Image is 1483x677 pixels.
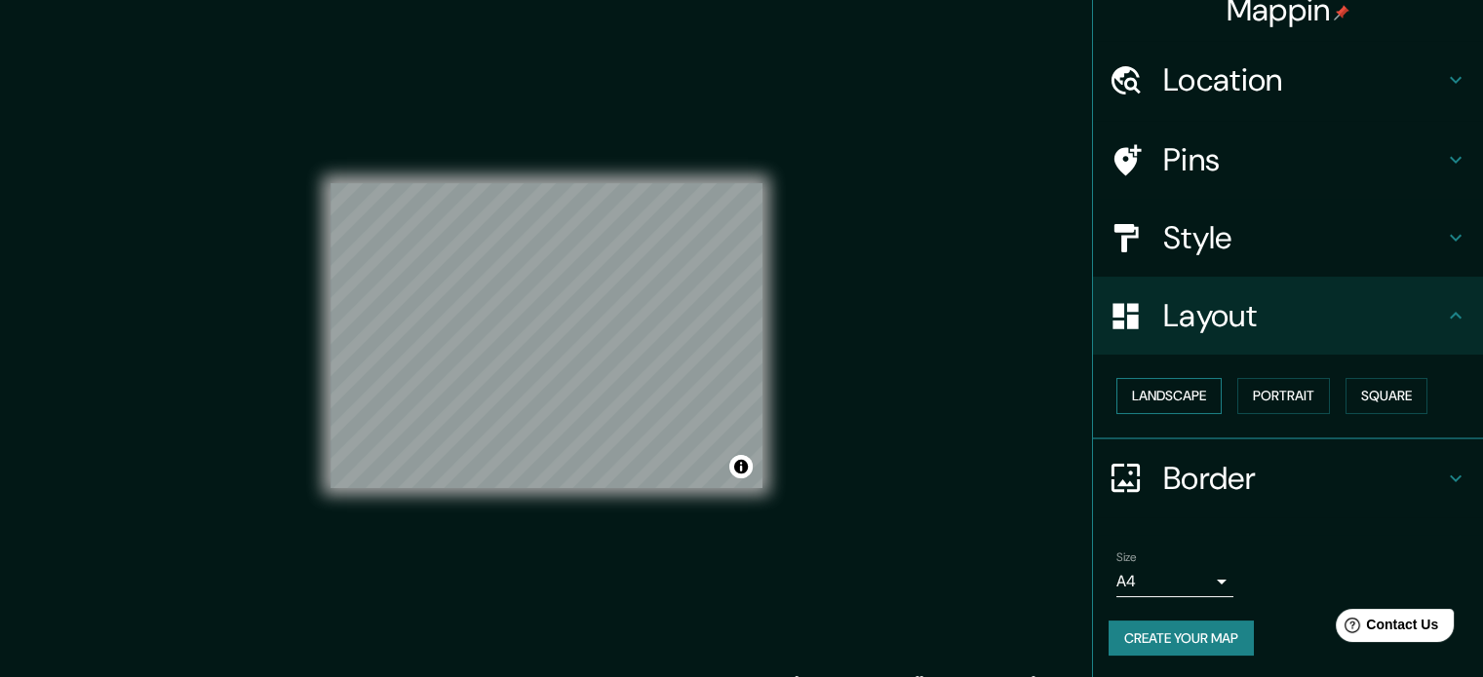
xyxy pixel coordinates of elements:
div: Style [1093,199,1483,277]
canvas: Map [331,183,762,488]
h4: Pins [1163,140,1444,179]
h4: Location [1163,60,1444,99]
button: Landscape [1116,378,1222,414]
iframe: Help widget launcher [1309,601,1462,656]
div: Border [1093,439,1483,517]
div: Layout [1093,277,1483,355]
button: Create your map [1109,621,1254,657]
img: pin-icon.png [1334,5,1349,20]
button: Square [1346,378,1427,414]
label: Size [1116,548,1137,565]
h4: Border [1163,459,1444,498]
h4: Layout [1163,296,1444,335]
button: Toggle attribution [729,455,753,478]
div: A4 [1116,566,1233,597]
div: Pins [1093,121,1483,199]
h4: Style [1163,218,1444,257]
div: Location [1093,41,1483,119]
button: Portrait [1237,378,1330,414]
